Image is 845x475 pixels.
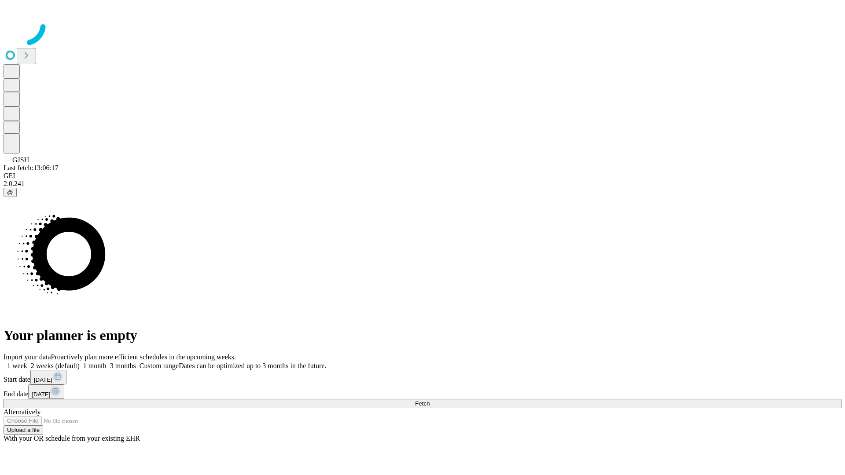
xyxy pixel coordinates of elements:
[34,376,52,383] span: [DATE]
[4,370,841,384] div: Start date
[4,327,841,343] h1: Your planner is empty
[31,362,80,369] span: 2 weeks (default)
[32,391,50,398] span: [DATE]
[4,172,841,180] div: GEI
[4,353,51,361] span: Import your data
[28,384,64,399] button: [DATE]
[4,164,59,172] span: Last fetch: 13:06:17
[4,384,841,399] div: End date
[30,370,66,384] button: [DATE]
[83,362,107,369] span: 1 month
[12,156,29,164] span: GJSH
[4,399,841,408] button: Fetch
[415,400,430,407] span: Fetch
[4,180,841,188] div: 2.0.241
[4,408,40,416] span: Alternatively
[110,362,136,369] span: 3 months
[4,435,140,442] span: With your OR schedule from your existing EHR
[140,362,179,369] span: Custom range
[179,362,326,369] span: Dates can be optimized up to 3 months in the future.
[4,425,43,435] button: Upload a file
[7,189,13,196] span: @
[51,353,236,361] span: Proactively plan more efficient schedules in the upcoming weeks.
[4,188,17,197] button: @
[7,362,27,369] span: 1 week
